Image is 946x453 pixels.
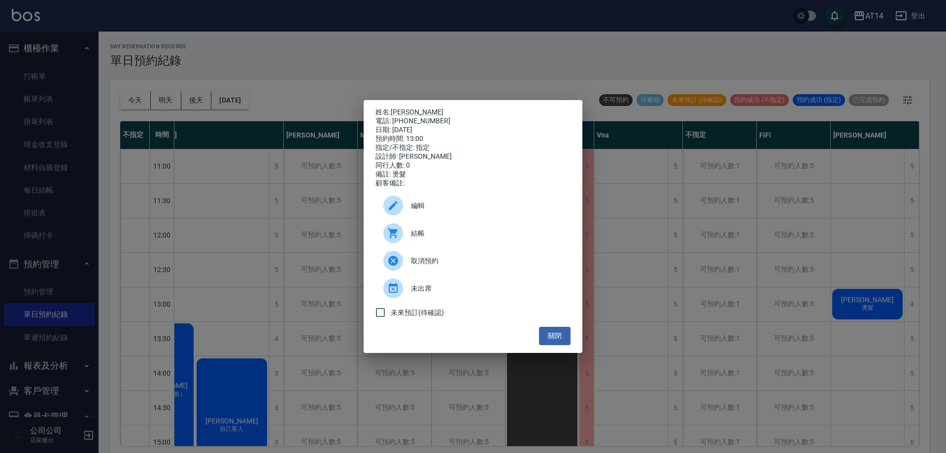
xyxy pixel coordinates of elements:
span: 未來預訂(待確認) [391,308,444,318]
button: 關閉 [539,327,571,345]
div: 設計師: [PERSON_NAME] [375,152,571,161]
div: 備註: 燙髮 [375,170,571,179]
span: 結帳 [411,228,563,239]
span: 取消預約 [411,256,563,266]
a: [PERSON_NAME] [391,108,443,116]
p: 姓名: [375,108,571,117]
div: 編輯 [375,192,571,219]
div: 日期: [DATE] [375,126,571,135]
a: 結帳 [375,219,571,247]
span: 編輯 [411,201,563,211]
span: 未出席 [411,283,563,294]
div: 同行人數: 0 [375,161,571,170]
div: 顧客備註: [375,179,571,188]
div: 取消預約 [375,247,571,275]
div: 未出席 [375,275,571,302]
div: 指定/不指定: 指定 [375,143,571,152]
div: 電話: [PHONE_NUMBER] [375,117,571,126]
div: 預約時間: 13:00 [375,135,571,143]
